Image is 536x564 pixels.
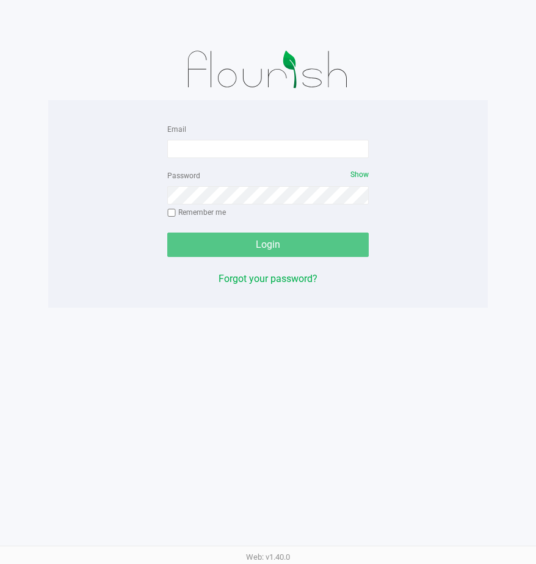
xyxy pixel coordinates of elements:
[167,170,200,181] label: Password
[246,552,290,562] span: Web: v1.40.0
[167,124,186,135] label: Email
[350,170,369,179] span: Show
[219,272,317,286] button: Forgot your password?
[167,209,176,217] input: Remember me
[167,207,226,218] label: Remember me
